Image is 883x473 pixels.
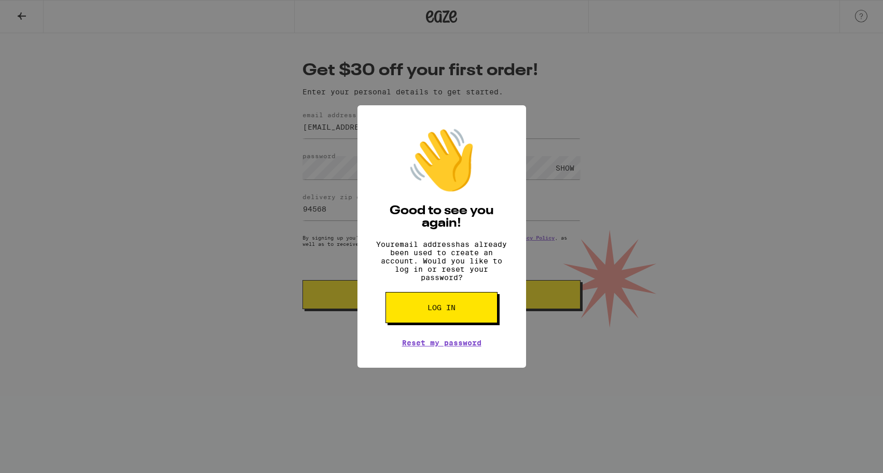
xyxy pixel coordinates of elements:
div: 👋 [405,126,478,194]
button: Log in [385,292,498,323]
span: Log in [427,304,456,311]
h2: Good to see you again! [373,205,511,230]
span: Hi. Need any help? [6,7,75,16]
p: Your email address has already been used to create an account. Would you like to log in or reset ... [373,240,511,282]
a: Reset my password [402,339,481,347]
